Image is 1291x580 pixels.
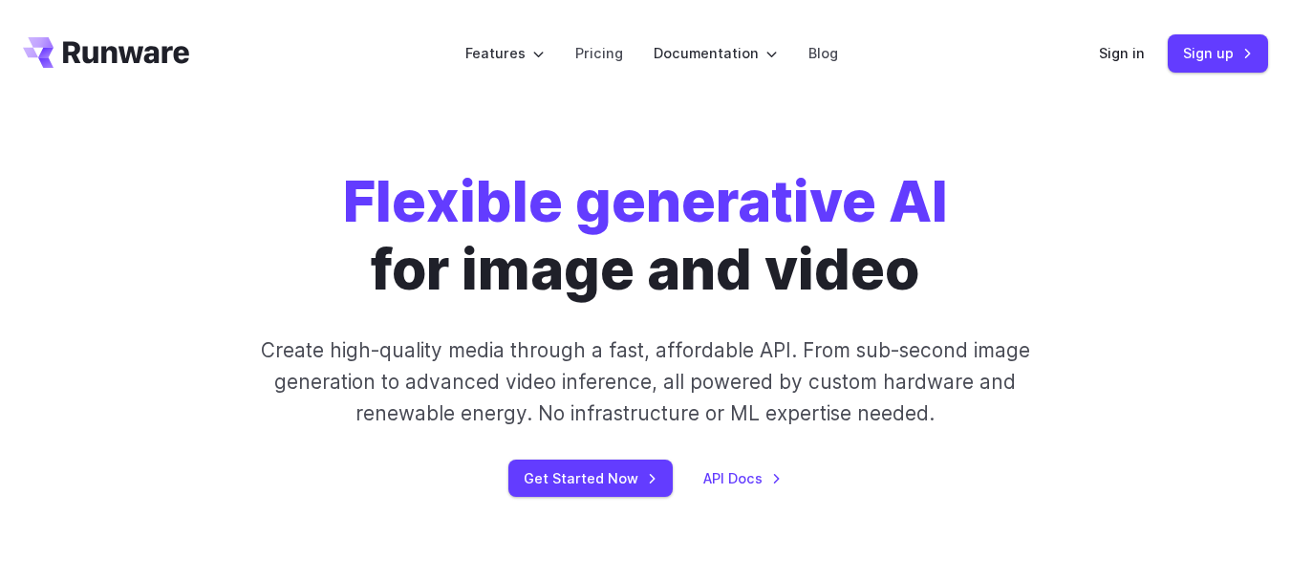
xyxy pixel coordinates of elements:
[343,168,948,304] h1: for image and video
[343,167,948,235] strong: Flexible generative AI
[1168,34,1268,72] a: Sign up
[247,334,1044,430] p: Create high-quality media through a fast, affordable API. From sub-second image generation to adv...
[654,42,778,64] label: Documentation
[808,42,838,64] a: Blog
[23,37,189,68] a: Go to /
[1099,42,1145,64] a: Sign in
[465,42,545,64] label: Features
[508,460,673,497] a: Get Started Now
[703,467,782,489] a: API Docs
[575,42,623,64] a: Pricing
